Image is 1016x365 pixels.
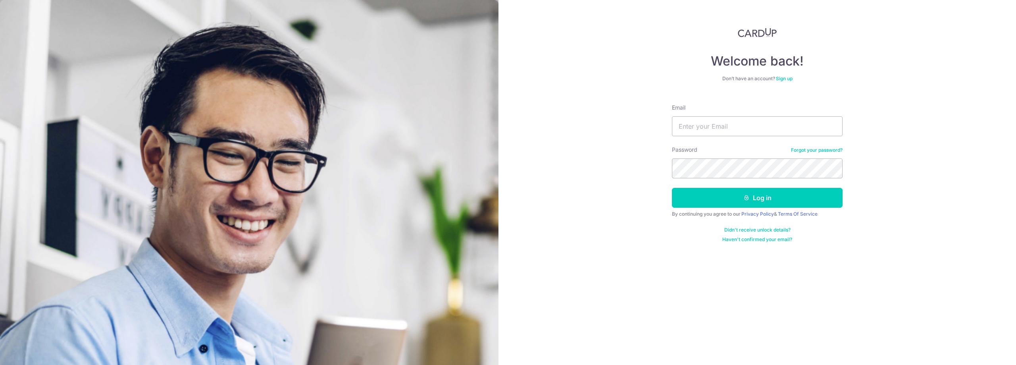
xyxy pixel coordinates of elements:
[791,147,843,153] a: Forgot your password?
[672,53,843,69] h4: Welcome back!
[672,104,685,112] label: Email
[672,188,843,208] button: Log in
[672,211,843,217] div: By continuing you agree to our &
[738,28,777,37] img: CardUp Logo
[722,236,792,243] a: Haven't confirmed your email?
[776,75,793,81] a: Sign up
[672,75,843,82] div: Don’t have an account?
[672,146,697,154] label: Password
[778,211,818,217] a: Terms Of Service
[741,211,774,217] a: Privacy Policy
[724,227,791,233] a: Didn't receive unlock details?
[672,116,843,136] input: Enter your Email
